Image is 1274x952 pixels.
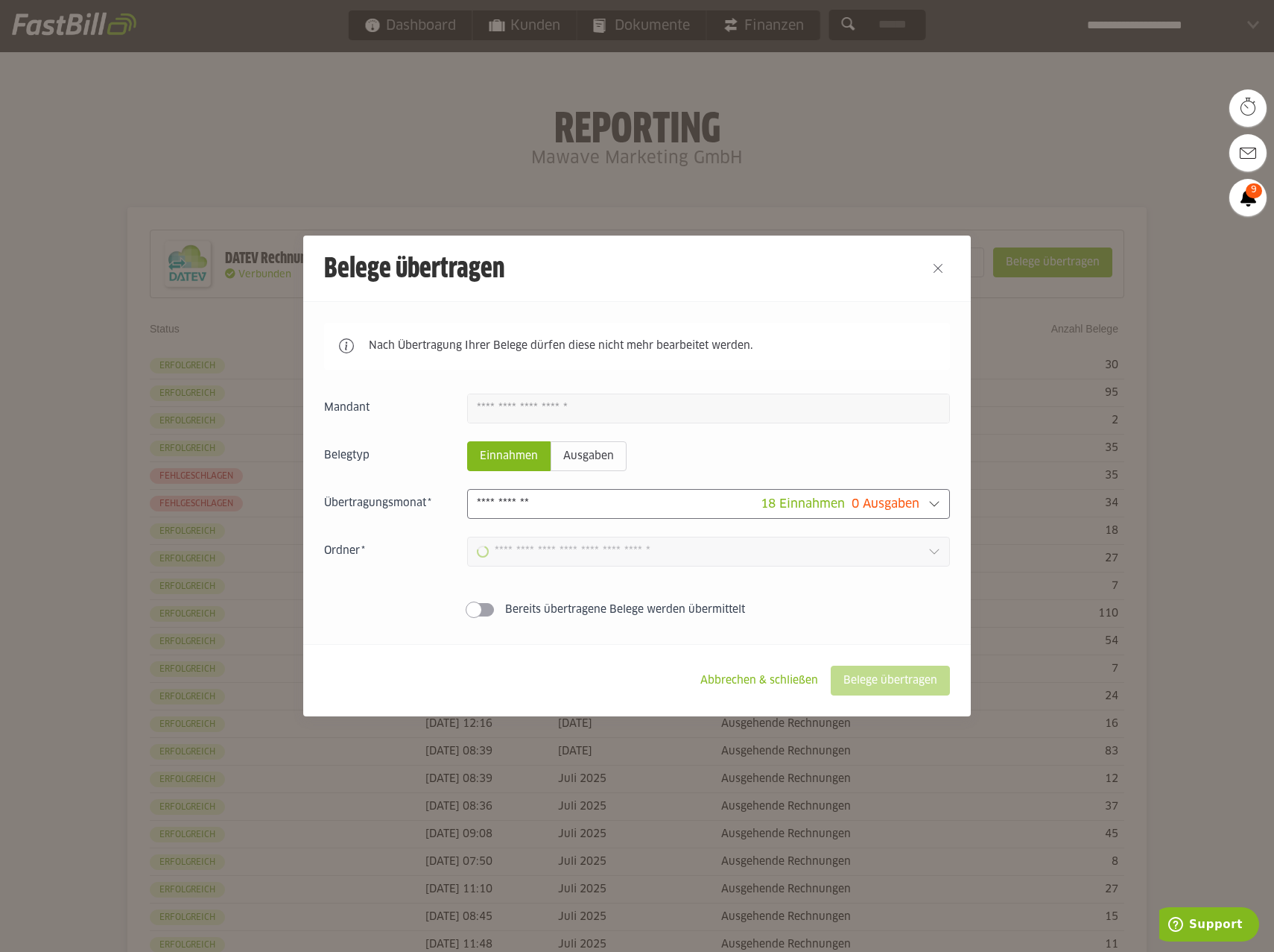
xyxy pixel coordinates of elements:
sl-button: Abbrechen & schließen [688,666,831,696]
a: 9 [1229,179,1267,216]
span: 18 Einnahmen [761,498,845,510]
sl-radio-button: Ausgaben [551,441,627,471]
sl-radio-button: Einnahmen [467,441,551,471]
sl-switch: Bereits übertragene Belege werden übermittelt [324,602,950,617]
sl-button: Belege übertragen [831,666,950,696]
iframe: Öffnet ein Widget, in dem Sie weitere Informationen finden [1159,907,1259,945]
span: 0 Ausgaben [852,498,919,510]
span: 9 [1246,183,1262,198]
